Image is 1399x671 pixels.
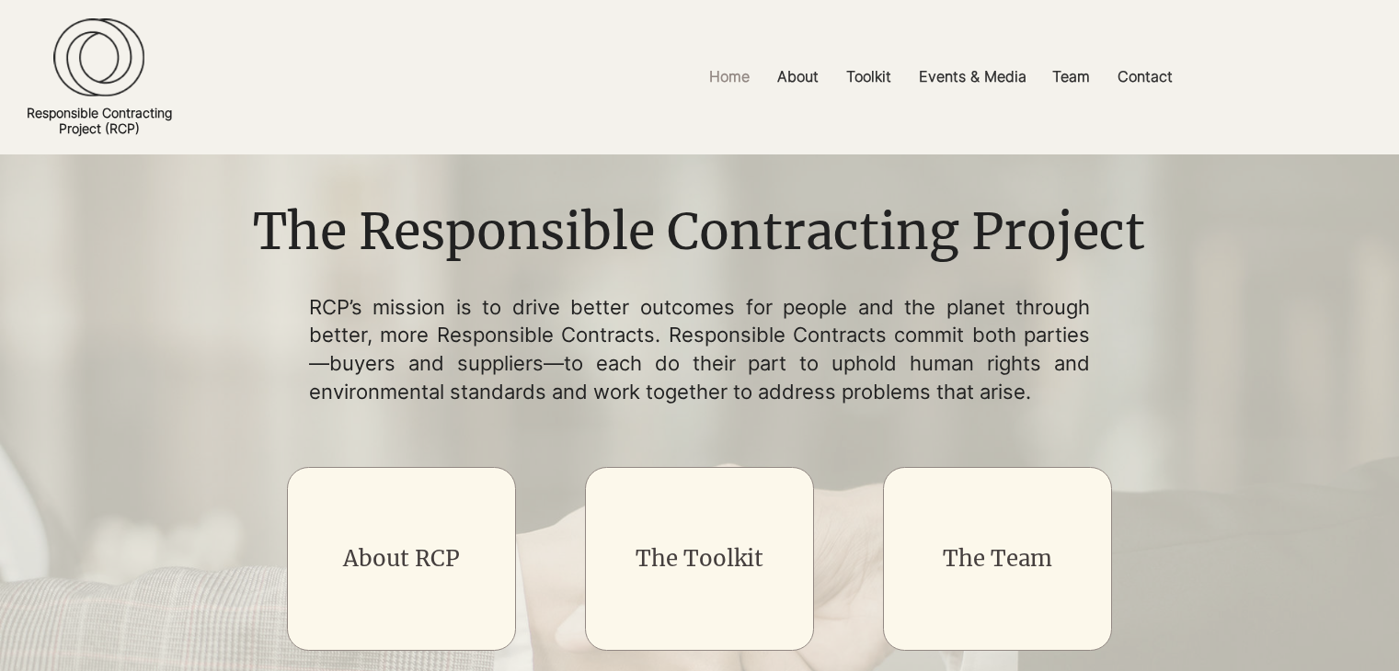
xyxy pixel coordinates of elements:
a: The Toolkit [636,544,763,573]
p: Events & Media [910,56,1036,97]
a: About [763,56,832,97]
a: About RCP [343,544,460,573]
h1: The Responsible Contracting Project [240,198,1159,267]
a: The Team [943,544,1052,573]
p: Home [700,56,759,97]
a: Team [1038,56,1104,97]
a: Contact [1104,56,1187,97]
a: Home [695,56,763,97]
p: About [768,56,828,97]
p: RCP’s mission is to drive better outcomes for people and the planet through better, more Responsi... [309,293,1091,406]
a: Events & Media [905,56,1038,97]
p: Toolkit [837,56,900,97]
a: Toolkit [832,56,905,97]
p: Contact [1108,56,1182,97]
a: Responsible ContractingProject (RCP) [27,105,172,136]
p: Team [1043,56,1099,97]
nav: Site [483,56,1399,97]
